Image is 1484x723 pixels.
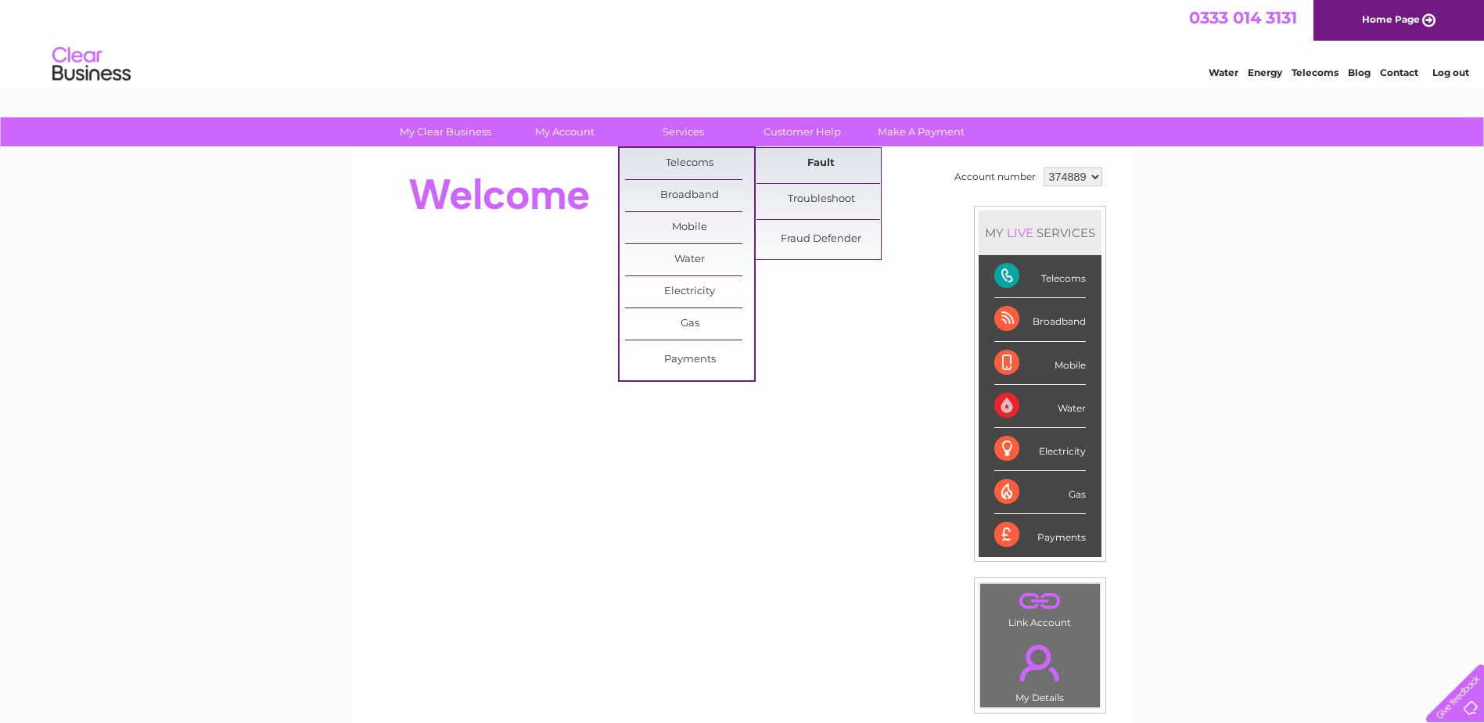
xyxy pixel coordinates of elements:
[625,180,754,211] a: Broadband
[625,276,754,308] a: Electricity
[979,631,1101,708] td: My Details
[1348,67,1371,78] a: Blog
[756,148,886,179] a: Fault
[979,210,1101,255] div: MY SERVICES
[738,117,867,146] a: Customer Help
[979,583,1101,632] td: Link Account
[381,117,510,146] a: My Clear Business
[857,117,986,146] a: Make A Payment
[619,117,748,146] a: Services
[1432,67,1469,78] a: Log out
[994,298,1086,341] div: Broadband
[625,212,754,243] a: Mobile
[625,244,754,275] a: Water
[1380,67,1418,78] a: Contact
[994,471,1086,514] div: Gas
[994,255,1086,298] div: Telecoms
[625,148,754,179] a: Telecoms
[625,344,754,376] a: Payments
[52,41,131,88] img: logo.png
[756,224,886,255] a: Fraud Defender
[994,514,1086,556] div: Payments
[984,588,1096,615] a: .
[994,385,1086,428] div: Water
[994,428,1086,471] div: Electricity
[1004,225,1037,240] div: LIVE
[373,9,1112,76] div: Clear Business is a trading name of Verastar Limited (registered in [GEOGRAPHIC_DATA] No. 3667643...
[1189,8,1297,27] a: 0333 014 3131
[1209,67,1238,78] a: Water
[756,184,886,215] a: Troubleshoot
[500,117,629,146] a: My Account
[984,635,1096,690] a: .
[950,164,1040,190] td: Account number
[994,342,1086,385] div: Mobile
[1292,67,1338,78] a: Telecoms
[1248,67,1282,78] a: Energy
[625,308,754,340] a: Gas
